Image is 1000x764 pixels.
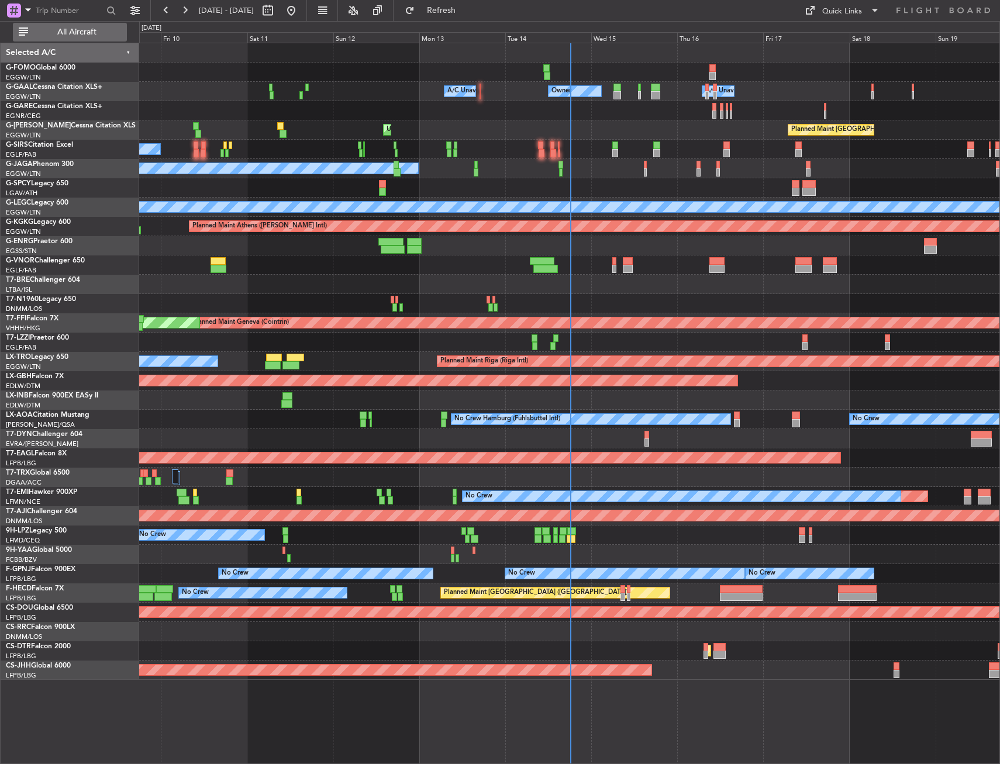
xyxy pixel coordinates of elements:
span: [DATE] - [DATE] [199,5,254,16]
span: G-ENRG [6,238,33,245]
span: G-JAGA [6,161,33,168]
span: G-GARE [6,103,33,110]
a: T7-LZZIPraetor 600 [6,334,69,341]
span: G-SIRS [6,141,28,148]
a: G-SIRSCitation Excel [6,141,73,148]
span: 9H-LPZ [6,527,29,534]
span: Refresh [417,6,466,15]
a: EDLW/DTM [6,401,40,410]
span: T7-EMI [6,489,29,496]
span: LX-TRO [6,354,31,361]
span: T7-EAGL [6,450,35,457]
div: Planned Maint Athens ([PERSON_NAME] Intl) [192,217,327,235]
div: Wed 15 [591,32,677,43]
span: LX-INB [6,392,29,399]
div: Fri 17 [763,32,849,43]
a: 9H-YAAGlobal 5000 [6,547,72,554]
a: LFPB/LBG [6,671,36,680]
a: 9H-LPZLegacy 500 [6,527,67,534]
span: T7-AJI [6,508,27,515]
div: Tue 14 [505,32,591,43]
button: All Aircraft [13,23,127,42]
div: A/C Unavailable [705,82,754,100]
a: EGLF/FAB [6,343,36,352]
a: EGGW/LTN [6,92,41,101]
div: A/C Unavailable [447,82,496,100]
div: Planned Maint [GEOGRAPHIC_DATA] ([GEOGRAPHIC_DATA]) [791,121,975,139]
span: T7-LZZI [6,334,30,341]
div: No Crew [465,488,492,505]
a: LFPB/LBG [6,652,36,661]
span: CS-DTR [6,643,31,650]
input: Trip Number [36,2,103,19]
div: Planned Maint Riga (Riga Intl) [440,352,528,370]
a: LFPB/LBG [6,613,36,622]
a: LFPB/LBG [6,594,36,603]
a: LX-AOACitation Mustang [6,412,89,419]
a: G-VNORChallenger 650 [6,257,85,264]
a: EDLW/DTM [6,382,40,390]
a: LFMD/CEQ [6,536,40,545]
span: G-VNOR [6,257,35,264]
span: G-FOMO [6,64,36,71]
a: T7-FFIFalcon 7X [6,315,58,322]
a: G-GAALCessna Citation XLS+ [6,84,102,91]
a: DNMM/LOS [6,632,42,641]
span: T7-DYN [6,431,32,438]
span: 9H-YAA [6,547,32,554]
a: F-GPNJFalcon 900EX [6,566,75,573]
a: T7-AJIChallenger 604 [6,508,77,515]
a: T7-EAGLFalcon 8X [6,450,67,457]
a: EGGW/LTN [6,131,41,140]
a: DGAA/ACC [6,478,42,487]
a: DNMM/LOS [6,305,42,313]
div: Unplanned Maint [GEOGRAPHIC_DATA] ([GEOGRAPHIC_DATA]) [387,121,579,139]
a: LFPB/LBG [6,459,36,468]
span: G-[PERSON_NAME] [6,122,71,129]
a: EVRA/[PERSON_NAME] [6,440,78,448]
span: All Aircraft [30,28,123,36]
div: No Crew [139,526,166,544]
a: EGLF/FAB [6,150,36,159]
div: Sat 11 [247,32,333,43]
span: CS-JHH [6,662,31,669]
span: G-GAAL [6,84,33,91]
div: Planned Maint [GEOGRAPHIC_DATA] ([GEOGRAPHIC_DATA]) [444,584,628,601]
a: G-SPCYLegacy 650 [6,180,68,187]
div: No Crew [853,410,880,428]
div: Sun 12 [333,32,419,43]
button: Quick Links [799,1,885,20]
div: Mon 13 [419,32,505,43]
a: VHHH/HKG [6,324,40,333]
a: CS-DOUGlobal 6500 [6,604,73,611]
div: Planned Maint Geneva (Cointrin) [192,314,289,331]
a: EGGW/LTN [6,362,41,371]
a: EGGW/LTN [6,227,41,236]
a: EGGW/LTN [6,73,41,82]
div: Sat 18 [850,32,936,43]
span: F-GPNJ [6,566,31,573]
a: T7-BREChallenger 604 [6,276,80,284]
a: LFPB/LBG [6,575,36,583]
div: No Crew [508,565,535,582]
a: CS-JHHGlobal 6000 [6,662,71,669]
span: G-KGKG [6,219,33,226]
span: T7-BRE [6,276,30,284]
a: CS-RRCFalcon 900LX [6,624,75,631]
span: CS-DOU [6,604,33,611]
a: EGGW/LTN [6,208,41,217]
div: Fri 10 [161,32,247,43]
button: Refresh [399,1,470,20]
span: G-LEGC [6,199,31,206]
a: T7-TRXGlobal 6500 [6,469,70,476]
div: No Crew Hamburg (Fuhlsbuttel Intl) [454,410,560,428]
a: LX-INBFalcon 900EX EASy II [6,392,98,399]
span: CS-RRC [6,624,31,631]
a: G-FOMOGlobal 6000 [6,64,75,71]
span: T7-TRX [6,469,30,476]
a: T7-EMIHawker 900XP [6,489,77,496]
span: LX-GBH [6,373,32,380]
span: T7-N1960 [6,296,39,303]
span: F-HECD [6,585,32,592]
div: No Crew [182,584,209,601]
